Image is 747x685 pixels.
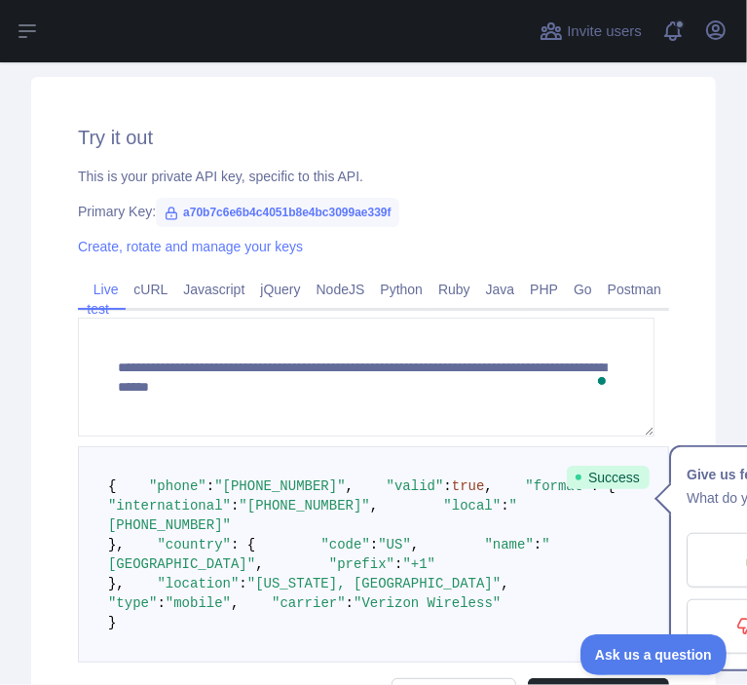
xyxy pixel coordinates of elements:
[430,274,478,305] a: Ruby
[387,478,444,494] span: "valid"
[536,16,646,47] button: Invite users
[239,576,246,591] span: :
[78,124,669,151] h2: Try it out
[346,478,354,494] span: ,
[591,478,616,494] span: : {
[231,595,239,611] span: ,
[214,478,345,494] span: "[PHONE_NUMBER]"
[402,556,435,572] span: "+1"
[534,537,542,552] span: :
[443,478,451,494] span: :
[372,274,430,305] a: Python
[206,478,214,494] span: :
[239,498,369,514] span: "[PHONE_NUMBER]"
[354,595,501,611] span: "Verizon Wireless"
[600,274,669,305] a: Postman
[108,498,231,514] span: "international"
[108,615,116,630] span: }
[346,595,354,611] span: :
[108,595,157,611] span: "type"
[78,318,654,437] textarea: To enrich screen reader interactions, please activate Accessibility in Grammarly extension settings
[566,274,600,305] a: Go
[108,498,517,533] span: "[PHONE_NUMBER]"
[329,556,394,572] span: "prefix"
[526,478,591,494] span: "format"
[567,466,650,489] span: Success
[108,478,116,494] span: {
[231,498,239,514] span: :
[247,576,501,591] span: "[US_STATE], [GEOGRAPHIC_DATA]"
[370,498,378,514] span: ,
[78,167,669,186] div: This is your private API key, specific to this API.
[175,274,252,305] a: Javascript
[157,576,239,591] span: "location"
[394,556,402,572] span: :
[478,274,523,305] a: Java
[309,274,373,305] a: NodeJS
[255,556,263,572] span: ,
[86,274,119,324] a: Live test
[452,478,485,494] span: true
[501,576,508,591] span: ,
[78,239,303,254] a: Create, rotate and manage your keys
[370,537,378,552] span: :
[78,202,669,221] div: Primary Key:
[485,478,493,494] span: ,
[108,576,125,591] span: },
[108,537,550,572] span: "[GEOGRAPHIC_DATA]"
[501,498,508,514] span: :
[231,537,255,552] span: : {
[320,537,369,552] span: "code"
[166,595,231,611] span: "mobile"
[156,198,399,227] span: a70b7c6e6b4c4051b8e4bc3099ae339f
[157,595,165,611] span: :
[252,274,308,305] a: jQuery
[522,274,566,305] a: PHP
[272,595,346,611] span: "carrier"
[378,537,411,552] span: "US"
[149,478,206,494] span: "phone"
[485,537,534,552] span: "name"
[126,274,175,305] a: cURL
[108,537,125,552] span: },
[567,20,642,43] span: Invite users
[411,537,419,552] span: ,
[157,537,231,552] span: "country"
[443,498,501,514] span: "local"
[580,634,728,675] iframe: Toggle Customer Support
